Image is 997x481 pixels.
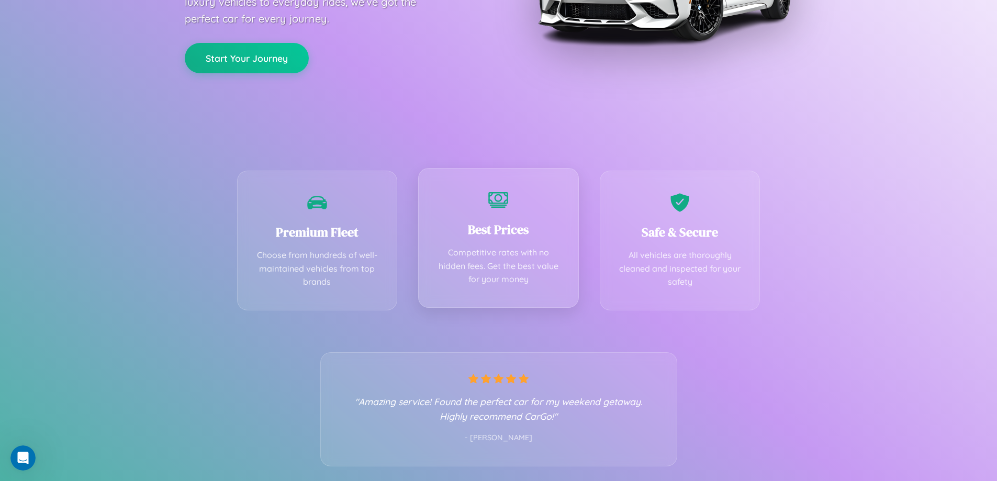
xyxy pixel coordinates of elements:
[434,221,563,238] h3: Best Prices
[342,394,656,423] p: "Amazing service! Found the perfect car for my weekend getaway. Highly recommend CarGo!"
[616,223,744,241] h3: Safe & Secure
[342,431,656,445] p: - [PERSON_NAME]
[10,445,36,471] iframe: Intercom live chat
[253,249,382,289] p: Choose from hundreds of well-maintained vehicles from top brands
[616,249,744,289] p: All vehicles are thoroughly cleaned and inspected for your safety
[253,223,382,241] h3: Premium Fleet
[185,43,309,73] button: Start Your Journey
[434,246,563,286] p: Competitive rates with no hidden fees. Get the best value for your money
